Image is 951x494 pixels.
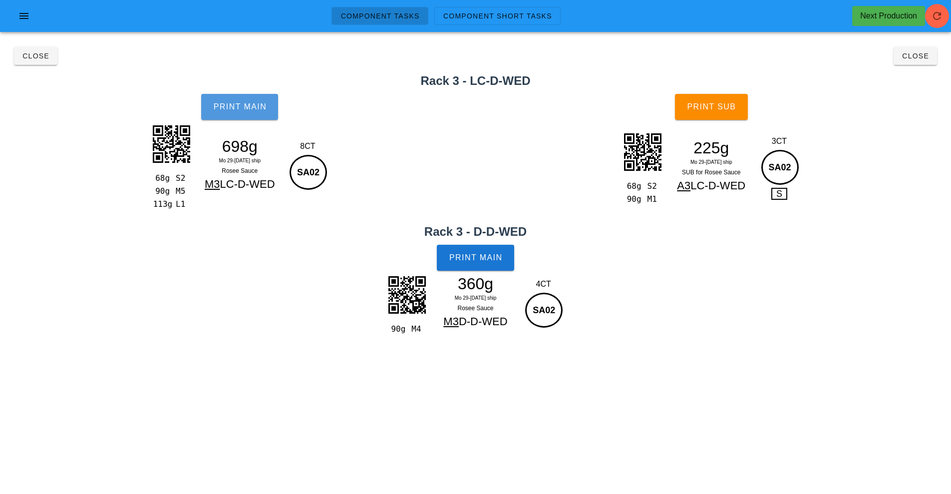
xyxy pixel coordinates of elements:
img: udfUBFi7YXs7NEhx5oVstfxkhVCAI0ks0lTJOuEkAMIsbJDiLXmwPa0j3ZZIQRUhX3y6EhWCBkiRC4z9n8uWrdD5IUMm2TI1Z... [618,127,667,177]
span: Component Short Tasks [443,12,552,20]
span: Print Main [449,253,503,262]
div: 90g [623,193,643,206]
div: 68g [151,172,172,185]
div: 4CT [523,278,564,290]
div: 90g [151,185,172,198]
div: 90g [387,323,407,336]
div: M1 [643,193,664,206]
span: Print Sub [686,102,736,111]
a: Component Short Tasks [434,7,561,25]
span: M3 [205,178,220,190]
div: SA02 [290,155,327,190]
span: M3 [443,315,459,328]
div: Rosee Sauce [432,303,519,313]
img: aakDMCH3e5aIWAMlctAiyJ7oWIdUy0t12fPBIcyndZ5CUkRj10iU+rhUNaclWxl1sWAZvEmJAXSimFEIAdk0PAhORwG3vKhIx... [382,270,432,320]
span: Print Main [213,102,267,111]
a: Component Tasks [331,7,428,25]
div: SUB for Rosee Sauce [668,167,755,177]
div: 698g [196,139,283,154]
button: Print Sub [675,94,748,120]
button: Close [894,47,937,65]
button: Print Main [437,245,514,271]
div: 113g [151,198,172,211]
button: Close [14,47,57,65]
div: 68g [623,180,643,193]
span: S [771,188,787,200]
span: LC-D-WED [220,178,275,190]
span: D-D-WED [459,315,508,328]
h2: Rack 3 - D-D-WED [6,223,945,241]
div: SA02 [761,150,799,185]
img: aDtmLCIe8e+tgqG7YNSSqYJDBkzQBhKgKJqkzxBXygFwVBSGqTEhlZlAVSeYcYn1qF0QEWMGh1bIqiZiQV4m5QsAQ+rUVoiZO... [146,119,196,169]
div: M5 [172,185,192,198]
span: Close [22,52,49,60]
div: S2 [643,180,664,193]
div: L1 [172,198,192,211]
span: Component Tasks [340,12,419,20]
h2: Rack 3 - LC-D-WED [6,72,945,90]
div: M4 [407,323,428,336]
span: Mo 29-[DATE] ship [455,295,497,301]
span: Mo 29-[DATE] ship [690,159,732,165]
button: Print Main [201,94,278,120]
span: LC-D-WED [690,179,745,192]
div: 3CT [759,135,800,147]
div: S2 [172,172,192,185]
div: 8CT [287,140,328,152]
span: Mo 29-[DATE] ship [219,158,261,163]
div: Rosee Sauce [196,166,283,176]
div: Next Production [860,10,917,22]
div: 360g [432,276,519,291]
div: SA02 [525,293,563,328]
div: 225g [668,140,755,155]
span: Close [902,52,929,60]
span: A3 [677,179,690,192]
